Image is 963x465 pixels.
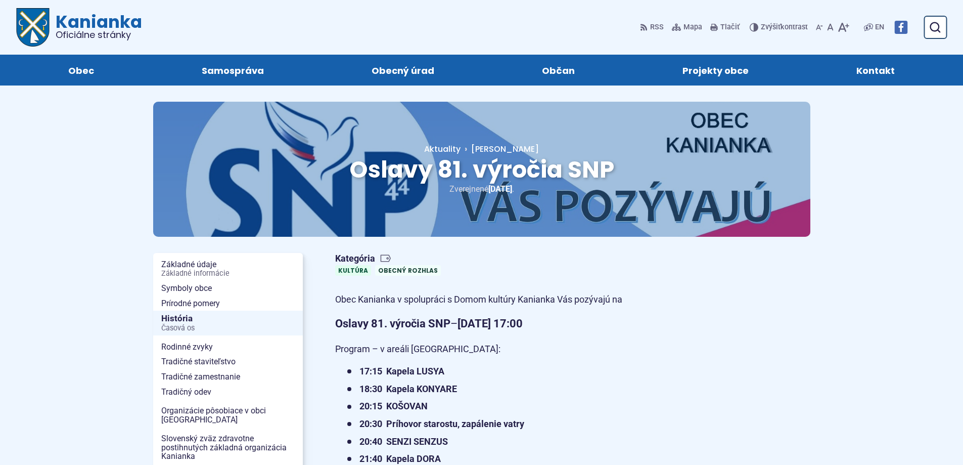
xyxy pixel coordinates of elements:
a: Projekty obce [639,55,793,86]
a: Obec [24,55,137,86]
span: Tradičné staviteľstvo [161,354,295,369]
strong: 20:40 SENZI SENZUS [359,436,448,447]
span: Kanianka [50,13,142,39]
button: Zmenšiť veľkosť písma [814,17,825,38]
a: Kultúra [335,265,371,276]
span: Tradičný odev [161,385,295,400]
span: Základné informácie [161,270,295,278]
span: kontrast [761,23,808,32]
a: Tradičné zamestnanie [153,369,303,385]
span: Tlačiť [720,23,740,32]
span: Základné údaje [161,257,295,281]
span: Slovenský zväz zdravotne postihnutých základná organizácia Kanianka [161,431,295,464]
span: Oslavy 81. výročia SNP [349,153,614,186]
span: RSS [650,21,664,33]
a: Slovenský zväz zdravotne postihnutých základná organizácia Kanianka [153,431,303,464]
p: – [335,314,694,333]
span: Organizácie pôsobiace v obci [GEOGRAPHIC_DATA] [161,403,295,427]
span: História [161,311,295,335]
img: Prejsť na domovskú stránku [16,8,50,47]
strong: 20:15 KOŠOVAN [359,401,428,411]
a: RSS [640,17,666,38]
span: Tradičné zamestnanie [161,369,295,385]
a: Základné údajeZákladné informácie [153,257,303,281]
span: EN [875,21,884,33]
span: Symboly obce [161,281,295,296]
a: Rodinné zvyky [153,340,303,355]
span: [PERSON_NAME] [471,143,539,155]
span: Obecný úrad [372,55,434,86]
p: Zverejnené . [186,182,778,196]
a: Organizácie pôsobiace v obci [GEOGRAPHIC_DATA] [153,403,303,427]
span: Zvýšiť [761,23,781,31]
a: Tradičné staviteľstvo [153,354,303,369]
a: Obecný rozhlas [375,265,441,276]
a: [PERSON_NAME] [461,143,539,155]
span: Časová os [161,324,295,332]
button: Zvýšiťkontrast [750,17,810,38]
span: Samospráva [202,55,264,86]
span: Rodinné zvyky [161,340,295,355]
a: Obecný úrad [328,55,478,86]
span: Oficiálne stránky [56,30,142,39]
a: Logo Kanianka, prejsť na domovskú stránku. [16,8,142,47]
strong: Oslavy 81. výročia SNP [335,317,450,330]
a: Samospráva [158,55,307,86]
span: Kategória [335,253,445,265]
a: Tradičný odev [153,385,303,400]
a: HistóriaČasová os [153,311,303,335]
a: Občan [498,55,619,86]
span: [DATE] [488,184,512,194]
button: Nastaviť pôvodnú veľkosť písma [825,17,836,38]
img: Prejsť na Facebook stránku [894,21,907,34]
a: Symboly obce [153,281,303,296]
a: Aktuality [424,143,461,155]
strong: 21:40 Kapela DORA [359,453,441,464]
a: Prírodné pomery [153,296,303,311]
a: EN [873,21,886,33]
span: Mapa [683,21,702,33]
span: Obec [68,55,94,86]
p: Program – v areáli [GEOGRAPHIC_DATA]: [335,342,694,357]
a: Mapa [670,17,704,38]
strong: 18:30 Kapela KONYARE [359,384,457,394]
strong: 17:15 Kapela LUSYA [359,366,444,376]
span: Projekty obce [682,55,749,86]
strong: 20:30 Príhovor starostu, zapálenie vatry [359,418,524,429]
button: Tlačiť [708,17,742,38]
a: Kontakt [813,55,939,86]
p: Obec Kanianka v spolupráci s Domom kultúry Kanianka Vás pozývajú na [335,292,694,308]
span: Občan [542,55,575,86]
strong: [DATE] 17:00 [457,317,523,330]
span: Kontakt [856,55,895,86]
span: Prírodné pomery [161,296,295,311]
button: Zväčšiť veľkosť písma [836,17,851,38]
